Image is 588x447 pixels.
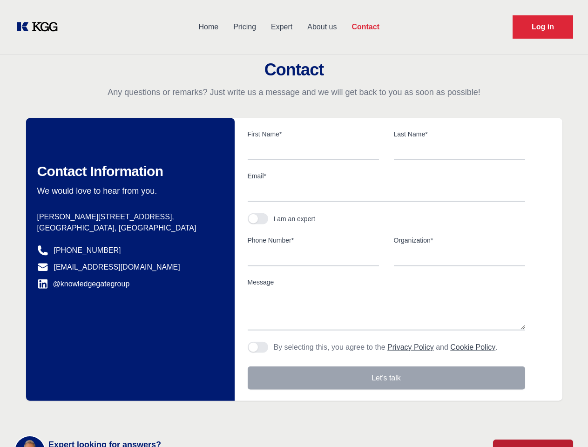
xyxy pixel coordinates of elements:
a: About us [300,15,344,39]
a: Pricing [226,15,264,39]
a: Cookie Policy [450,343,495,351]
label: Organization* [394,236,525,245]
a: @knowledgegategroup [37,278,130,290]
a: [EMAIL_ADDRESS][DOMAIN_NAME] [54,262,180,273]
a: Contact [344,15,387,39]
h2: Contact Information [37,163,220,180]
a: KOL Knowledge Platform: Talk to Key External Experts (KEE) [15,20,65,34]
iframe: Chat Widget [541,402,588,447]
label: Last Name* [394,129,525,139]
p: We would love to hear from you. [37,185,220,196]
a: Home [191,15,226,39]
label: First Name* [248,129,379,139]
label: Phone Number* [248,236,379,245]
label: Message [248,278,525,287]
p: By selecting this, you agree to the and . [274,342,498,353]
a: Expert [264,15,300,39]
p: [PERSON_NAME][STREET_ADDRESS], [37,211,220,223]
p: [GEOGRAPHIC_DATA], [GEOGRAPHIC_DATA] [37,223,220,234]
button: Let's talk [248,366,525,390]
label: Email* [248,171,525,181]
a: Request Demo [513,15,573,39]
a: [PHONE_NUMBER] [54,245,121,256]
p: Any questions or remarks? Just write us a message and we will get back to you as soon as possible! [11,87,577,98]
div: I am an expert [274,214,316,223]
h2: Contact [11,61,577,79]
a: Privacy Policy [387,343,434,351]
